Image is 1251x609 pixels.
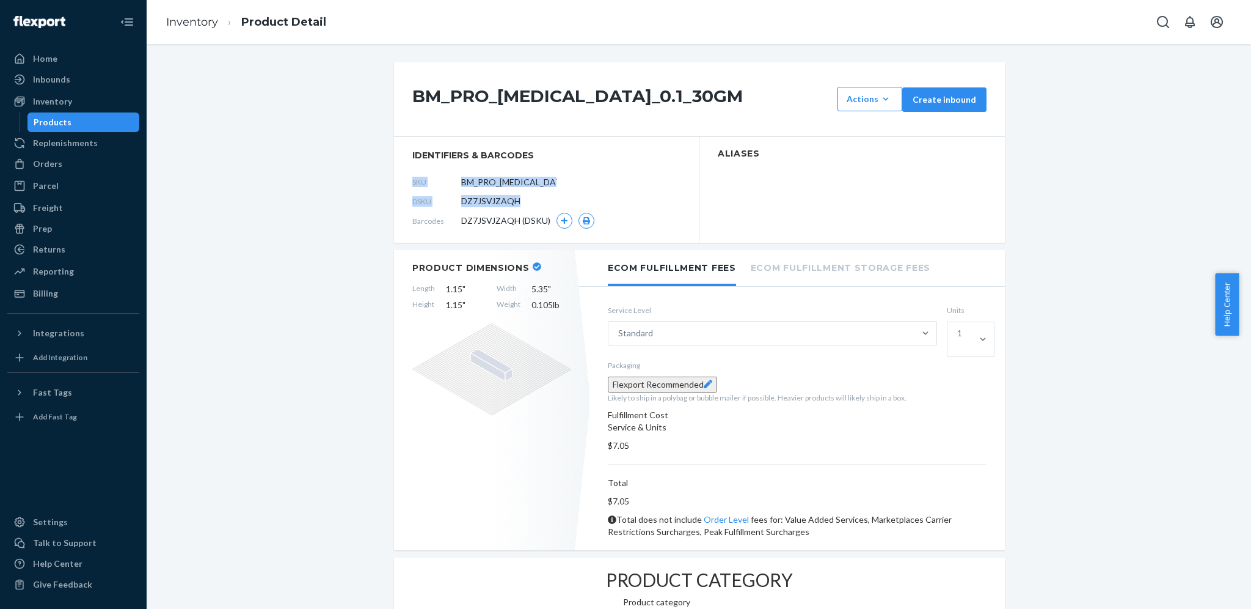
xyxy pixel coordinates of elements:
[718,149,987,158] h2: Aliases
[548,284,551,294] span: "
[653,327,654,339] input: Standard
[7,512,139,532] a: Settings
[608,477,987,489] p: Total
[7,198,139,218] a: Freight
[33,53,57,65] div: Home
[33,578,92,591] div: Give Feedback
[608,514,952,537] span: Total does not include fees for: Value Added Services, Marketplaces Carrier Restrictions Surcharg...
[27,113,140,132] a: Products
[7,383,139,402] button: Fast Tags
[34,116,71,128] div: Products
[1178,10,1202,34] button: Open notifications
[1151,10,1175,34] button: Open Search Box
[412,196,461,207] span: DSKU
[531,283,571,295] span: 5.35
[446,283,486,295] span: 1.15
[33,137,98,149] div: Replenishments
[608,440,987,452] p: $7.05
[33,73,70,86] div: Inbounds
[7,219,139,238] a: Prep
[1215,273,1239,336] button: Help Center
[461,215,550,227] span: DZ7JSVJZAQH (DSKU)
[7,348,139,367] a: Add Integration
[7,176,139,196] a: Parcel
[462,300,465,310] span: "
[33,158,62,170] div: Orders
[241,15,326,29] a: Product Detail
[608,409,987,421] div: Fulfillment Cost
[33,386,72,399] div: Fast Tags
[33,412,77,422] div: Add Fast Tag
[412,299,435,311] span: Height
[947,305,987,316] label: Units
[166,15,218,29] a: Inventory
[7,70,139,89] a: Inbounds
[33,327,84,339] div: Integrations
[33,352,87,363] div: Add Integration
[461,195,520,207] span: DZ7JSVJZAQH
[412,177,461,187] span: SKU
[462,284,465,294] span: "
[618,327,653,339] div: Standard
[608,305,937,316] label: Service Level
[957,327,962,339] div: 1
[7,575,139,594] button: Give Feedback
[33,243,65,256] div: Returns
[1205,10,1229,34] button: Open account menu
[412,262,530,273] h2: Product Dimensions
[7,323,139,343] button: Integrations
[33,95,72,108] div: Inventory
[33,202,63,214] div: Freight
[751,250,930,284] li: Ecom Fulfillment Storage Fees
[13,16,65,28] img: Flexport logo
[33,287,58,300] div: Billing
[412,87,831,112] h1: BM_PRO_[MEDICAL_DATA]_0.1_30GM
[531,299,571,311] span: 0.105 lb
[608,377,717,393] button: Flexport Recommended
[412,149,680,161] span: identifiers & barcodes
[7,49,139,68] a: Home
[33,223,52,235] div: Prep
[33,558,82,570] div: Help Center
[7,554,139,574] a: Help Center
[33,265,74,278] div: Reporting
[33,516,68,528] div: Settings
[608,360,987,371] p: Packaging
[7,533,139,553] a: Talk to Support
[704,514,749,525] a: Order Level
[7,92,139,111] a: Inventory
[623,596,776,608] p: Product category
[497,299,520,311] span: Weight
[7,133,139,153] a: Replenishments
[7,154,139,174] a: Orders
[608,393,987,403] p: Likely to ship in a polybag or bubble mailer if possible. Heavier products will likely ship in a ...
[608,495,987,508] p: $7.05
[115,10,139,34] button: Close Navigation
[957,339,958,352] input: 1
[7,240,139,259] a: Returns
[446,299,486,311] span: 1.15
[156,4,336,40] ol: breadcrumbs
[412,216,461,226] span: Barcodes
[412,283,435,295] span: Length
[33,537,97,549] div: Talk to Support
[837,87,902,111] button: Actions
[608,250,736,286] li: Ecom Fulfillment Fees
[7,262,139,281] a: Reporting
[847,93,893,105] div: Actions
[7,284,139,303] a: Billing
[33,180,59,192] div: Parcel
[606,570,793,590] h2: PRODUCT CATEGORY
[902,87,987,112] button: Create inbound
[7,407,139,427] a: Add Fast Tag
[608,421,987,434] p: Service & Units
[497,283,520,295] span: Width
